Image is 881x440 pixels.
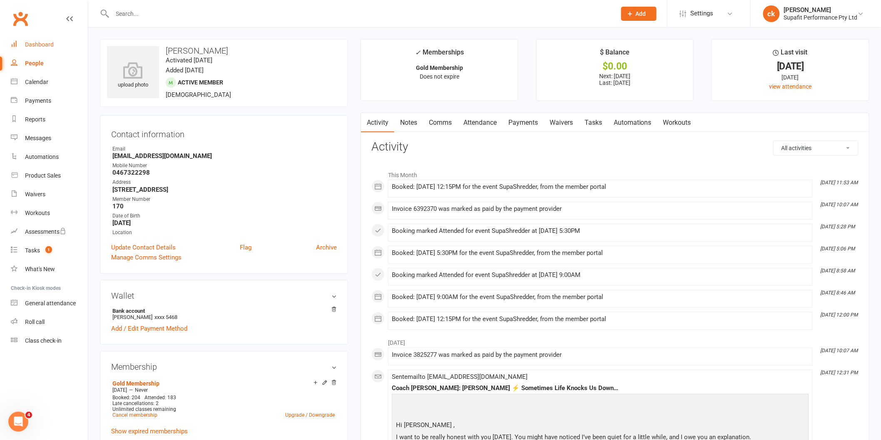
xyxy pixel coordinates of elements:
time: Added [DATE] [166,67,204,74]
h3: [PERSON_NAME] [107,46,341,55]
a: Workouts [657,113,697,132]
time: Activated [DATE] [166,57,212,64]
li: This Month [371,166,859,180]
a: Assessments [11,222,88,241]
li: [DATE] [371,334,859,347]
div: General attendance [25,300,76,307]
a: Attendance [458,113,503,132]
a: Payments [503,113,544,132]
button: Add [621,7,657,21]
strong: 0467322298 [112,169,337,176]
a: Automations [608,113,657,132]
a: Flag [240,242,251,252]
span: 1 [45,246,52,253]
div: Class check-in [25,337,62,344]
span: Attended: 183 [144,395,176,400]
div: Tasks [25,247,40,254]
a: What's New [11,260,88,279]
div: $0.00 [544,62,686,71]
div: Invoice 3825277 was marked as paid by the payment provider [392,351,809,358]
div: Member Number [112,195,337,203]
span: Add [636,10,646,17]
div: $ Balance [600,47,630,62]
div: Booking marked Attended for event SupaShredder at [DATE] 5:30PM [392,227,809,235]
span: Settings [691,4,714,23]
strong: [EMAIL_ADDRESS][DOMAIN_NAME] [112,152,337,160]
strong: Gold Membership [416,64,463,71]
a: Class kiosk mode [11,331,88,350]
span: xxxx 5468 [154,314,177,320]
div: Messages [25,135,51,141]
strong: [STREET_ADDRESS] [112,186,337,193]
div: Late cancellations: 2 [112,400,335,406]
a: Roll call [11,313,88,331]
div: Booked: [DATE] 12:15PM for the event SupaShredder, from the member portal [392,183,809,190]
div: Waivers [25,191,45,198]
div: Workouts [25,210,50,216]
div: Supafit Performance Pty Ltd [784,14,858,21]
div: Address [112,178,337,186]
a: Notes [394,113,423,132]
a: People [11,54,88,73]
span: 4 [25,412,32,418]
a: Workouts [11,204,88,222]
div: Booked: [DATE] 5:30PM for the event SupaShredder, from the member portal [392,250,809,257]
div: Mobile Number [112,162,337,170]
iframe: Intercom live chat [8,412,28,432]
a: Tasks [579,113,608,132]
h3: Contact information [111,126,337,139]
div: Assessments [25,228,66,235]
div: Memberships [415,47,464,62]
a: Messages [11,129,88,148]
a: Comms [423,113,458,132]
span: Sent email to [EMAIL_ADDRESS][DOMAIN_NAME] [392,373,528,381]
a: Waivers [544,113,579,132]
h3: Membership [111,362,337,371]
div: [PERSON_NAME] [784,6,858,14]
a: Product Sales [11,166,88,185]
strong: [DATE] [112,219,337,227]
div: [DATE] [719,73,861,82]
i: [DATE] 10:07 AM [821,348,858,353]
div: Product Sales [25,172,61,179]
a: Add / Edit Payment Method [111,324,187,334]
span: [DATE] [112,387,127,393]
a: Manage Comms Settings [111,252,182,262]
div: Dashboard [25,41,54,48]
div: — [110,387,337,393]
div: People [25,60,44,67]
a: Archive [316,242,337,252]
span: [DEMOGRAPHIC_DATA] [166,91,231,99]
a: Activity [361,113,394,132]
div: upload photo [107,62,159,89]
a: Tasks 1 [11,241,88,260]
div: Location [112,229,337,237]
div: Email [112,145,337,153]
p: Hi [PERSON_NAME] , [394,420,807,432]
span: Does not expire [420,73,459,80]
div: Last visit [773,47,808,62]
div: Automations [25,153,59,160]
a: Upgrade / Downgrade [285,412,335,418]
span: Never [135,387,148,393]
a: Cancel membership [112,412,157,418]
div: [DATE] [719,62,861,71]
a: Waivers [11,185,88,204]
i: [DATE] 12:00 PM [821,312,858,318]
strong: Bank account [112,308,333,314]
div: Invoice 6392370 was marked as paid by the payment provider [392,205,809,213]
i: [DATE] 5:06 PM [821,246,855,252]
li: [PERSON_NAME] [111,307,337,321]
a: Calendar [11,73,88,91]
div: Calendar [25,79,48,85]
a: Show expired memberships [111,428,188,435]
div: Date of Birth [112,212,337,220]
span: Booked: 204 [112,395,140,400]
i: [DATE] 8:58 AM [821,268,855,274]
span: Unlimited classes remaining [112,406,176,412]
div: Booked: [DATE] 9:00AM for the event SupaShredder, from the member portal [392,294,809,301]
div: What's New [25,266,55,272]
a: Dashboard [11,35,88,54]
div: Coach [PERSON_NAME]: [PERSON_NAME] ⚡ Sometimes Life Knocks Us Down… [392,385,809,392]
i: [DATE] 10:07 AM [821,202,858,208]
